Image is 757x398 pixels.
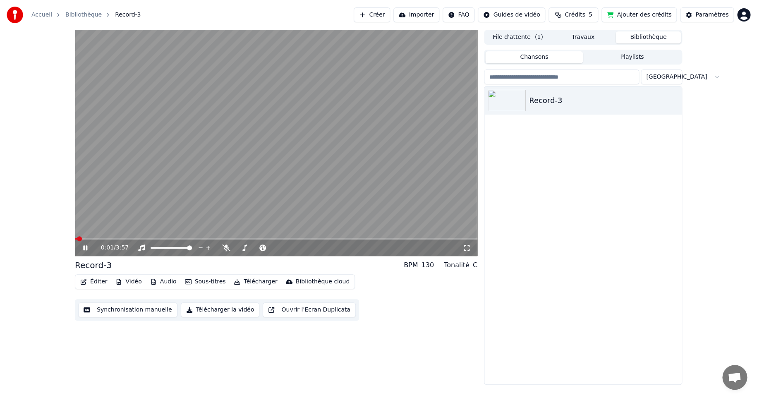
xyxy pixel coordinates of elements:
div: Tonalité [444,260,470,270]
button: Télécharger la vidéo [181,302,260,317]
button: Télécharger [230,276,280,288]
button: FAQ [443,7,474,22]
span: 3:57 [116,244,129,252]
button: Synchronisation manuelle [78,302,177,317]
span: Record-3 [115,11,141,19]
a: Accueil [31,11,52,19]
button: Importer [393,7,439,22]
button: Travaux [551,31,616,43]
div: 130 [421,260,434,270]
div: Paramètres [695,11,728,19]
button: File d'attente [485,31,551,43]
span: ( 1 ) [535,33,543,41]
span: 5 [589,11,592,19]
button: Guides de vidéo [478,7,545,22]
span: 0:01 [101,244,114,252]
button: Vidéo [112,276,145,288]
button: Audio [147,276,180,288]
button: Chansons [485,51,583,63]
nav: breadcrumb [31,11,141,19]
button: Ajouter des crédits [601,7,677,22]
button: Crédits5 [549,7,598,22]
div: Record-3 [529,95,678,106]
button: Créer [354,7,390,22]
button: Sous-titres [182,276,229,288]
button: Bibliothèque [616,31,681,43]
button: Paramètres [680,7,734,22]
div: C [473,260,477,270]
a: Bibliothèque [65,11,102,19]
button: Éditer [77,276,110,288]
span: Crédits [565,11,585,19]
button: Playlists [583,51,681,63]
button: Ouvrir l'Ecran Duplicata [263,302,356,317]
img: youka [7,7,23,23]
span: [GEOGRAPHIC_DATA] [646,73,707,81]
div: / [101,244,121,252]
div: BPM [404,260,418,270]
a: Ouvrir le chat [722,365,747,390]
div: Bibliothèque cloud [296,278,350,286]
div: Record-3 [75,259,112,271]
